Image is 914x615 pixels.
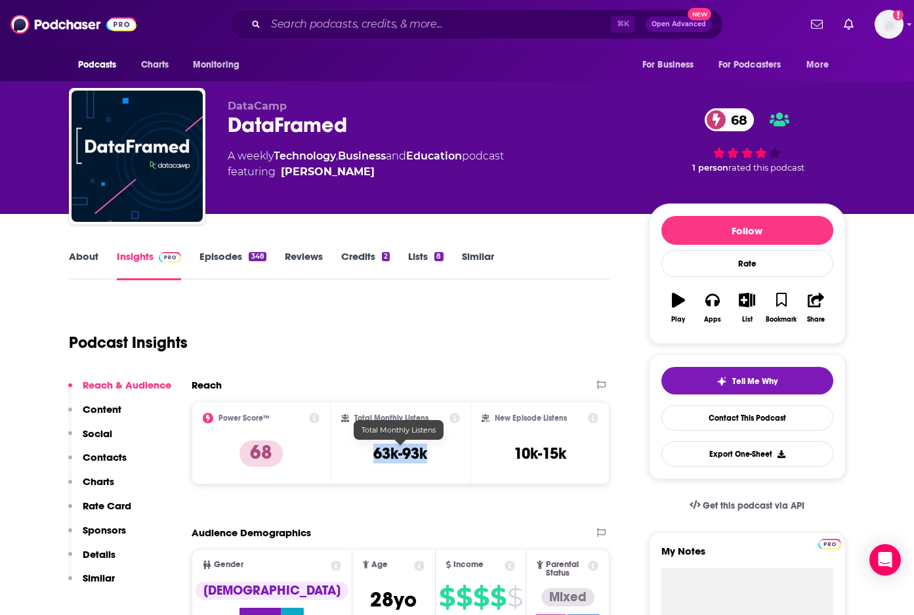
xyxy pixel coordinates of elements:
img: tell me why sparkle [717,376,727,387]
div: Search podcasts, credits, & more... [230,9,723,39]
button: Details [68,548,115,572]
img: User Profile [875,10,904,39]
span: Parental Status [546,561,586,578]
svg: Add a profile image [893,10,904,20]
button: Rate Card [68,499,131,524]
div: 348 [249,252,266,261]
span: Charts [141,56,169,74]
p: Charts [83,475,114,488]
span: For Podcasters [718,56,781,74]
span: , [336,150,338,162]
a: Similar [462,250,494,280]
button: Reach & Audience [68,379,171,403]
div: Play [671,316,685,324]
span: $ [439,587,455,608]
label: My Notes [661,545,833,568]
span: For Business [642,56,694,74]
button: Similar [68,572,115,596]
span: New [688,8,711,20]
span: DataCamp [228,100,287,112]
div: Bookmark [766,316,797,324]
h1: Podcast Insights [69,333,188,352]
a: Episodes348 [199,250,266,280]
div: Mixed [541,588,594,606]
button: open menu [797,53,845,77]
a: Education [406,150,462,162]
h2: Power Score™ [218,414,270,423]
a: Reviews [285,250,323,280]
div: Share [807,316,825,324]
button: open menu [633,53,711,77]
h3: 10k-15k [514,444,566,463]
span: Gender [214,561,243,569]
button: Social [68,427,112,452]
span: featuring [228,164,504,180]
div: Open Intercom Messenger [869,544,901,576]
button: Sponsors [68,524,126,548]
p: Sponsors [83,524,126,536]
a: Technology [274,150,336,162]
h2: Audience Demographics [192,526,311,539]
button: Export One-Sheet [661,441,833,467]
p: Contacts [83,451,127,463]
span: Logged in as megcassidy [875,10,904,39]
a: 68 [705,108,754,131]
div: [DEMOGRAPHIC_DATA] [196,582,348,600]
a: Lists8 [408,250,443,280]
button: Play [661,284,696,331]
h2: Reach [192,379,222,391]
span: Open Advanced [652,21,706,28]
p: Similar [83,572,115,584]
span: Get this podcast via API [703,500,804,511]
img: Podchaser Pro [818,539,841,549]
span: 68 [718,108,754,131]
button: open menu [69,53,134,77]
span: Podcasts [78,56,117,74]
button: open menu [184,53,257,77]
div: List [742,316,753,324]
button: Show profile menu [875,10,904,39]
h2: Total Monthly Listens [354,414,428,423]
button: Follow [661,216,833,245]
input: Search podcasts, credits, & more... [266,14,611,35]
img: Podchaser - Follow, Share and Rate Podcasts [10,12,136,37]
button: Open AdvancedNew [646,16,712,32]
p: 68 [239,440,283,467]
img: Podchaser Pro [159,252,182,263]
span: Age [371,561,388,569]
span: rated this podcast [728,163,804,173]
button: Contacts [68,451,127,475]
span: Income [453,561,484,569]
span: $ [456,587,472,608]
a: Show notifications dropdown [806,13,828,35]
div: Rate [661,250,833,277]
button: Content [68,403,121,427]
p: Reach & Audience [83,379,171,391]
a: Adel Nehme [281,164,375,180]
div: A weekly podcast [228,148,504,180]
span: 1 person [692,163,728,173]
div: Apps [704,316,721,324]
div: 68 1 personrated this podcast [649,100,846,181]
button: Bookmark [764,284,799,331]
a: Get this podcast via API [679,490,816,522]
a: Charts [133,53,177,77]
a: Credits2 [341,250,390,280]
a: InsightsPodchaser Pro [117,250,182,280]
span: $ [473,587,489,608]
p: Social [83,427,112,440]
span: and [386,150,406,162]
a: Pro website [818,537,841,549]
h3: 63k-93k [373,444,427,463]
a: Show notifications dropdown [839,13,859,35]
button: open menu [710,53,800,77]
button: Charts [68,475,114,499]
span: $ [490,587,506,608]
span: Monitoring [193,56,239,74]
button: tell me why sparkleTell Me Why [661,367,833,394]
span: Tell Me Why [732,376,778,387]
p: Rate Card [83,499,131,512]
div: 2 [382,252,390,261]
p: Details [83,548,115,561]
